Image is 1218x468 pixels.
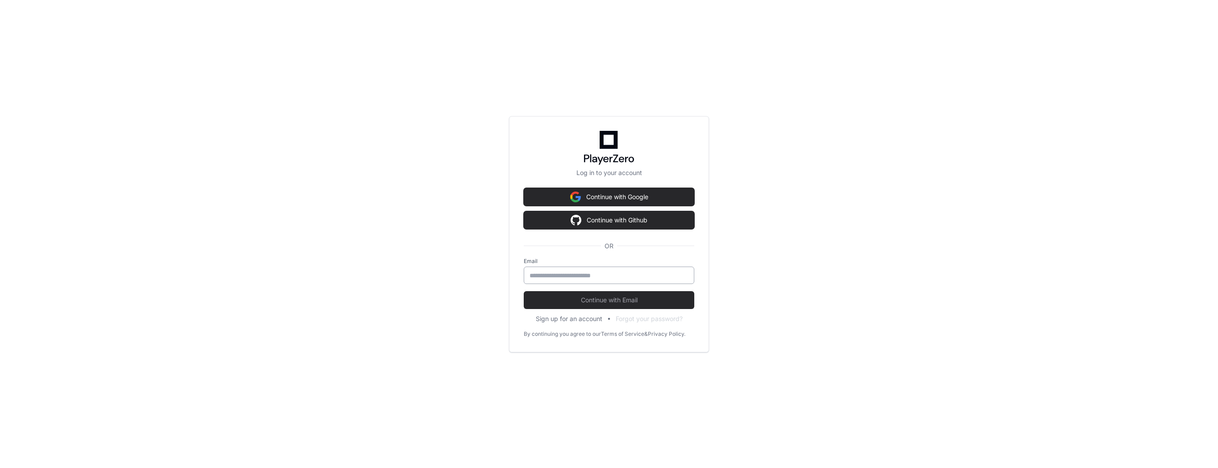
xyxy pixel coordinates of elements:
button: Continue with Google [524,188,694,206]
a: Privacy Policy. [648,330,685,338]
label: Email [524,258,694,265]
button: Forgot your password? [616,314,683,323]
img: Sign in with google [571,211,581,229]
div: By continuing you agree to our [524,330,601,338]
img: Sign in with google [570,188,581,206]
div: & [644,330,648,338]
button: Continue with Github [524,211,694,229]
a: Terms of Service [601,330,644,338]
span: OR [601,242,617,251]
p: Log in to your account [524,168,694,177]
span: Continue with Email [524,296,694,305]
button: Continue with Email [524,291,694,309]
button: Sign up for an account [536,314,602,323]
